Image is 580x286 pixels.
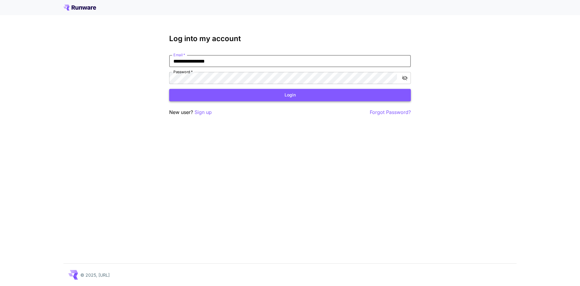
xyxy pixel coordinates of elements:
button: Login [169,89,411,101]
button: Forgot Password? [370,109,411,116]
button: toggle password visibility [399,73,410,83]
p: © 2025, [URL] [80,272,110,278]
label: Email [173,52,185,57]
button: Sign up [195,109,212,116]
label: Password [173,69,193,74]
p: New user? [169,109,212,116]
h3: Log into my account [169,34,411,43]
